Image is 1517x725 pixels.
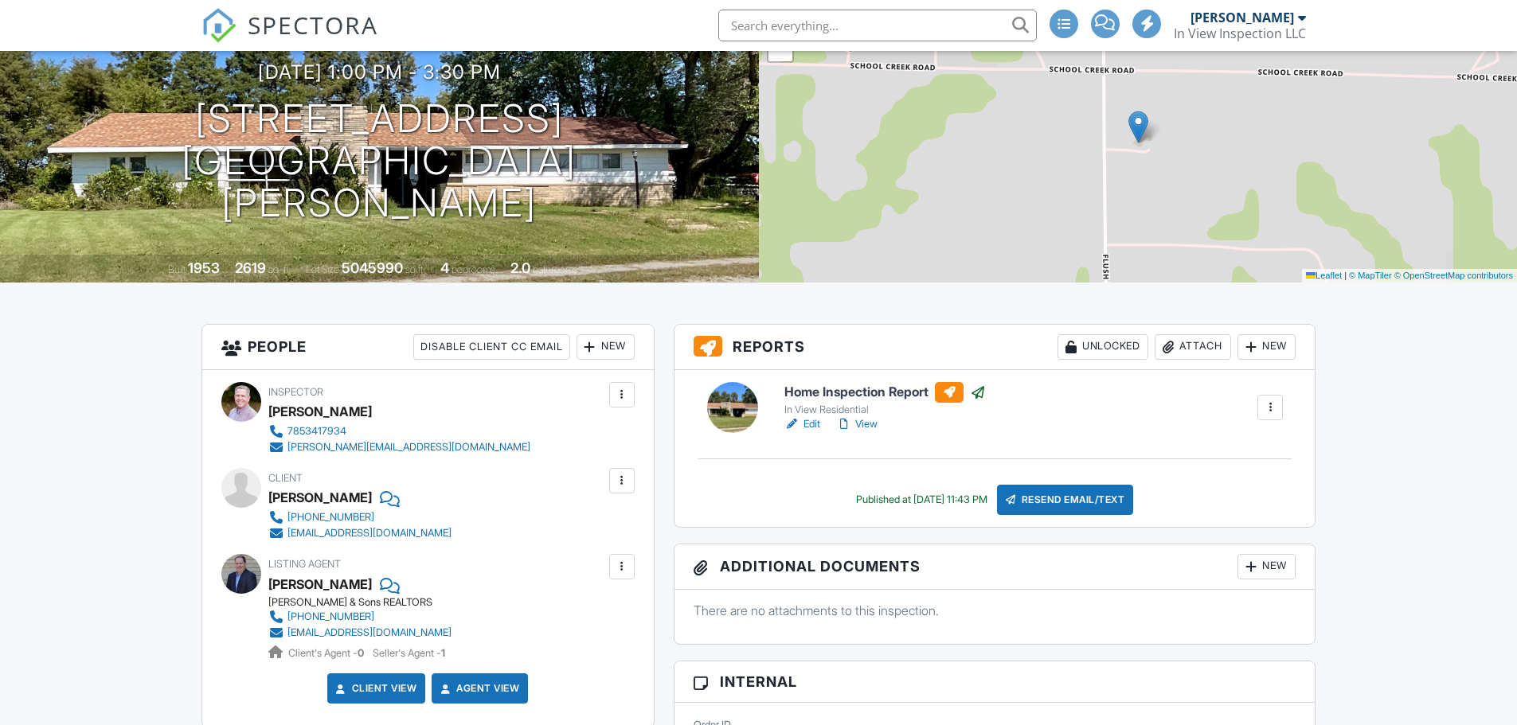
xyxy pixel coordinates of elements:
a: Client View [333,680,417,696]
a: [PERSON_NAME][EMAIL_ADDRESS][DOMAIN_NAME] [268,439,530,455]
a: 7853417934 [268,423,530,439]
img: The Best Home Inspection Software - Spectora [201,8,237,43]
span: Lot Size [306,263,339,275]
div: [PERSON_NAME] [268,485,372,509]
strong: 1 [441,647,445,659]
p: There are no attachments to this inspection. [694,602,1296,619]
a: Agent View [437,680,519,696]
div: 2619 [235,259,266,276]
span: Client [268,472,303,484]
div: Disable Client CC Email [413,334,570,360]
h1: [STREET_ADDRESS] [GEOGRAPHIC_DATA][PERSON_NAME] [25,98,733,224]
a: © MapTiler [1349,271,1392,280]
div: [EMAIL_ADDRESS][DOMAIN_NAME] [287,527,452,540]
h3: Reports [674,325,1316,370]
span: bedrooms [452,263,495,275]
div: [PERSON_NAME] & Sons REALTORS [268,596,464,609]
div: [PERSON_NAME] [268,400,372,423]
div: 7853417934 [287,425,346,438]
a: SPECTORA [201,21,378,55]
a: [PHONE_NUMBER] [268,609,452,625]
div: 4 [440,259,449,276]
span: Built [168,263,186,275]
strong: 0 [358,647,364,659]
span: sq.ft. [405,263,425,275]
a: © OpenStreetMap contributors [1394,271,1513,280]
h3: Additional Documents [674,544,1316,590]
a: View [836,416,878,432]
img: Marker [1128,111,1148,143]
span: Seller's Agent - [373,647,445,659]
div: Unlocked [1058,334,1148,360]
div: 5045990 [342,259,403,276]
span: Inspector [268,386,323,398]
div: New [1237,334,1296,360]
div: 1953 [188,259,220,276]
h6: Home Inspection Report [784,382,986,403]
span: − [775,39,785,59]
a: [EMAIL_ADDRESS][DOMAIN_NAME] [268,625,452,641]
h3: Internal [674,661,1316,703]
a: [PERSON_NAME] [268,572,372,596]
h3: [DATE] 1:00 pm - 3:30 pm [258,61,501,83]
a: Home Inspection Report In View Residential [784,382,986,417]
div: New [577,334,635,360]
div: Resend Email/Text [997,485,1134,515]
div: [PHONE_NUMBER] [287,610,374,623]
div: [EMAIL_ADDRESS][DOMAIN_NAME] [287,626,452,639]
a: Leaflet [1306,271,1342,280]
span: | [1344,271,1347,280]
div: Attach [1155,334,1231,360]
span: Listing Agent [268,558,341,570]
div: Published at [DATE] 11:43 PM [856,493,987,506]
div: New [1237,554,1296,579]
h3: People [202,325,654,370]
span: SPECTORA [248,8,378,41]
span: sq. ft. [268,263,291,275]
a: [PHONE_NUMBER] [268,509,452,525]
div: In View Residential [784,403,986,416]
a: Edit [784,416,820,432]
a: [EMAIL_ADDRESS][DOMAIN_NAME] [268,525,452,541]
span: bathrooms [533,263,578,275]
span: Client's Agent - [288,647,366,659]
div: 2.0 [510,259,530,276]
div: [PERSON_NAME][EMAIL_ADDRESS][DOMAIN_NAME] [287,441,530,454]
div: [PERSON_NAME] [1191,10,1294,25]
div: [PHONE_NUMBER] [287,511,374,524]
div: In View Inspection LLC [1174,25,1306,41]
input: Search everything... [718,10,1037,41]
